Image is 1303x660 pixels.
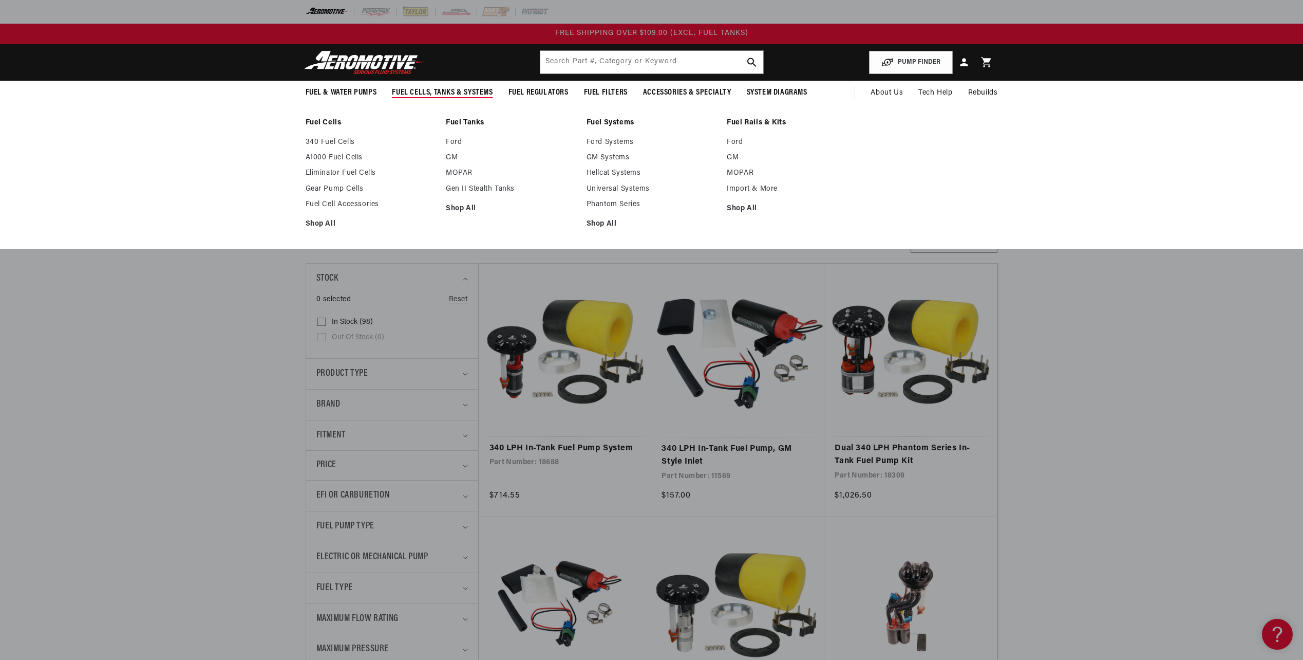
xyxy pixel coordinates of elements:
[727,204,857,213] a: Shop All
[587,200,717,209] a: Phantom Series
[489,442,641,455] a: 340 LPH In-Tank Fuel Pump System
[316,264,468,294] summary: Stock (0 selected)
[727,138,857,147] a: Ford
[727,169,857,178] a: MOPAR
[446,185,576,194] a: Gen II Stealth Tanks
[316,451,468,480] summary: Price
[332,318,373,327] span: In stock (98)
[392,87,493,98] span: Fuel Cells, Tanks & Systems
[316,511,468,542] summary: Fuel Pump Type (0 selected)
[584,87,628,98] span: Fuel Filters
[316,397,341,412] span: Brand
[835,442,987,468] a: Dual 340 LPH Phantom Series In-Tank Fuel Pump Kit
[911,81,960,105] summary: Tech Help
[587,153,717,162] a: GM Systems
[446,118,576,127] a: Fuel Tanks
[587,169,717,178] a: Hellcat Systems
[863,81,911,105] a: About Us
[316,488,390,503] span: EFI or Carburetion
[306,219,436,229] a: Shop All
[540,51,763,74] input: Search by Part Number, Category or Keyword
[727,185,857,194] a: Import & More
[316,294,351,305] span: 0 selected
[739,81,815,105] summary: System Diagrams
[306,138,436,147] a: 340 Fuel Cells
[316,390,468,420] summary: Brand (0 selected)
[306,153,436,162] a: A1000 Fuel Cells
[869,51,953,74] button: PUMP FINDER
[968,87,998,99] span: Rebuilds
[501,81,576,105] summary: Fuel Regulators
[747,87,807,98] span: System Diagrams
[741,51,763,74] button: search button
[587,138,717,147] a: Ford Systems
[316,573,468,603] summary: Fuel Type (0 selected)
[301,50,430,75] img: Aeromotive
[871,89,903,97] span: About Us
[316,542,468,573] summary: Electric or Mechanical Pump (0 selected)
[587,219,717,229] a: Shop All
[316,366,368,381] span: Product type
[446,153,576,162] a: GM
[316,519,374,534] span: Fuel Pump Type
[316,271,338,286] span: Stock
[316,581,353,596] span: Fuel Type
[449,294,468,305] a: Reset
[587,118,717,127] a: Fuel Systems
[446,138,576,147] a: Ford
[508,87,569,98] span: Fuel Regulators
[316,428,346,443] span: Fitment
[446,204,576,213] a: Shop All
[306,200,436,209] a: Fuel Cell Accessories
[316,459,336,472] span: Price
[384,81,500,105] summary: Fuel Cells, Tanks & Systems
[306,169,436,178] a: Eliminator Fuel Cells
[316,612,399,627] span: Maximum Flow Rating
[316,604,468,634] summary: Maximum Flow Rating (0 selected)
[960,81,1006,105] summary: Rebuilds
[662,443,814,469] a: 340 LPH In-Tank Fuel Pump, GM Style Inlet
[727,118,857,127] a: Fuel Rails & Kits
[316,550,428,565] span: Electric or Mechanical Pump
[316,420,468,451] summary: Fitment (0 selected)
[727,153,857,162] a: GM
[555,29,748,37] span: FREE SHIPPING OVER $109.00 (EXCL. FUEL TANKS)
[332,333,384,342] span: Out of stock (0)
[643,87,731,98] span: Accessories & Specialty
[298,81,385,105] summary: Fuel & Water Pumps
[576,81,635,105] summary: Fuel Filters
[316,642,389,657] span: Maximum Pressure
[446,169,576,178] a: MOPAR
[587,185,717,194] a: Universal Systems
[316,359,468,389] summary: Product type (0 selected)
[316,481,468,511] summary: EFI or Carburetion (0 selected)
[306,118,436,127] a: Fuel Cells
[635,81,739,105] summary: Accessories & Specialty
[306,87,377,98] span: Fuel & Water Pumps
[306,185,436,194] a: Gear Pump Cells
[918,87,952,99] span: Tech Help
